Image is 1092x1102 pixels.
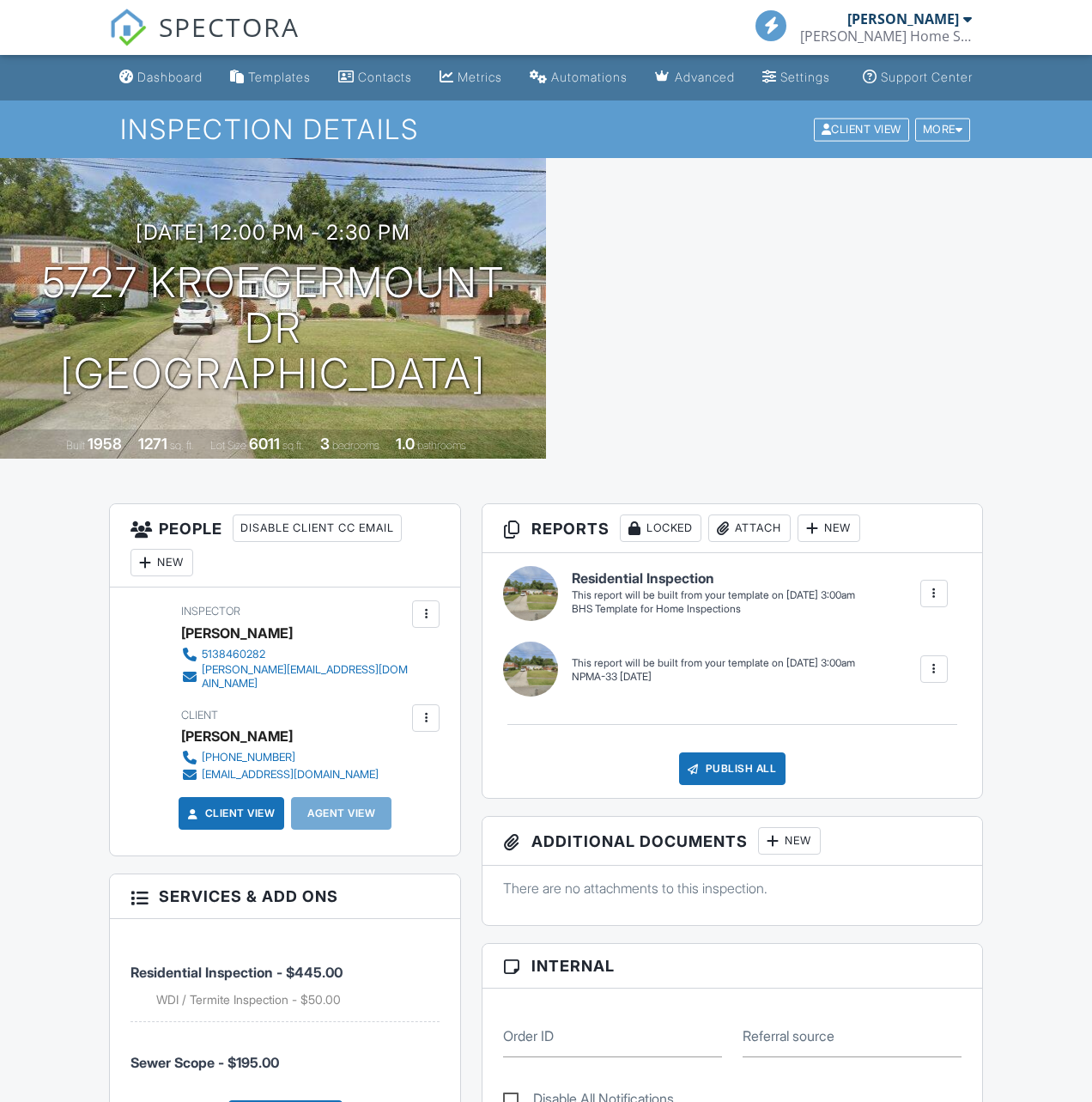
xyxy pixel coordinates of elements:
h1: Inspection Details [120,114,972,144]
div: Templates [248,70,311,84]
p: There are no attachments to this inspection. [503,879,962,898]
span: bedrooms [332,439,379,452]
a: Settings [755,62,837,94]
div: Dashboard [137,70,203,84]
div: [PERSON_NAME] [847,10,959,27]
a: [PERSON_NAME][EMAIL_ADDRESS][DOMAIN_NAME] [181,663,408,691]
div: 5138460282 [202,648,265,661]
div: New [758,827,821,855]
div: Publish All [679,752,786,785]
div: Locked [620,514,701,542]
span: Built [66,439,85,452]
h3: Reports [482,504,982,553]
span: bathrooms [417,439,466,452]
div: 1958 [88,435,122,453]
div: Contacts [358,70,412,84]
div: New [130,549,193,576]
a: Advanced [648,62,742,94]
div: [PERSON_NAME][EMAIL_ADDRESS][DOMAIN_NAME] [202,663,408,691]
label: Referral source [743,1026,834,1045]
div: BHS Template for Home Inspections [572,602,855,617]
div: More [915,118,971,141]
span: sq.ft. [282,439,304,452]
div: [PHONE_NUMBER] [202,751,295,764]
h3: People [110,504,460,588]
div: [PERSON_NAME] [181,620,293,646]
div: 1.0 [396,435,415,453]
div: 6011 [249,435,280,453]
h1: 5727 Kroegermount Dr [GEOGRAPHIC_DATA] [27,260,519,396]
label: Order ID [503,1026,554,1045]
span: Client [181,709,218,721]
div: [EMAIL_ADDRESS][DOMAIN_NAME] [202,768,379,782]
a: Contacts [331,62,419,94]
span: SPECTORA [159,9,300,45]
a: Client View [185,805,276,822]
img: The Best Home Inspection Software - Spectora [109,9,147,46]
span: Inspector [181,605,240,618]
a: Metrics [433,62,509,94]
span: sq. ft. [170,439,194,452]
h3: Services & Add ons [110,874,460,919]
a: Templates [223,62,318,94]
div: This report will be built from your template on [DATE] 3:00am [572,588,855,602]
div: 3 [320,435,330,453]
div: Attach [708,514,791,542]
div: This report will be built from your template on [DATE] 3:00am [572,656,855,670]
li: Manual fee: Sewer Scope [130,1022,440,1086]
a: Automations (Basic) [523,62,634,94]
a: Support Center [856,62,980,94]
div: Disable Client CC Email [233,514,402,542]
h3: [DATE] 12:00 pm - 2:30 pm [136,221,410,244]
div: New [798,514,860,542]
li: Service: Residential Inspection [130,932,440,1022]
a: [PHONE_NUMBER] [181,749,379,766]
div: Ballinger Home Services, LLC [800,27,972,45]
div: Client View [814,118,909,141]
div: [PERSON_NAME] [181,723,293,749]
span: Residential Inspection - $445.00 [130,964,343,981]
div: Metrics [458,70,502,84]
li: Add on: WDI / Termite Inspection [156,991,440,1008]
h6: Residential Inspection [572,571,855,587]
div: 1271 [138,435,167,453]
div: Advanced [675,70,735,84]
a: [EMAIL_ADDRESS][DOMAIN_NAME] [181,766,379,783]
span: Lot Size [210,439,246,452]
a: SPECTORA [109,23,300,59]
span: Sewer Scope - $195.00 [130,1054,279,1071]
a: Dashboard [112,62,209,94]
div: Settings [780,70,830,84]
div: NPMA-33 [DATE] [572,670,855,685]
h3: Additional Documents [482,817,982,866]
a: 5138460282 [181,646,408,663]
div: Support Center [881,70,973,84]
h3: Internal [482,944,982,989]
div: Automations [551,70,628,84]
a: Client View [812,122,913,135]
